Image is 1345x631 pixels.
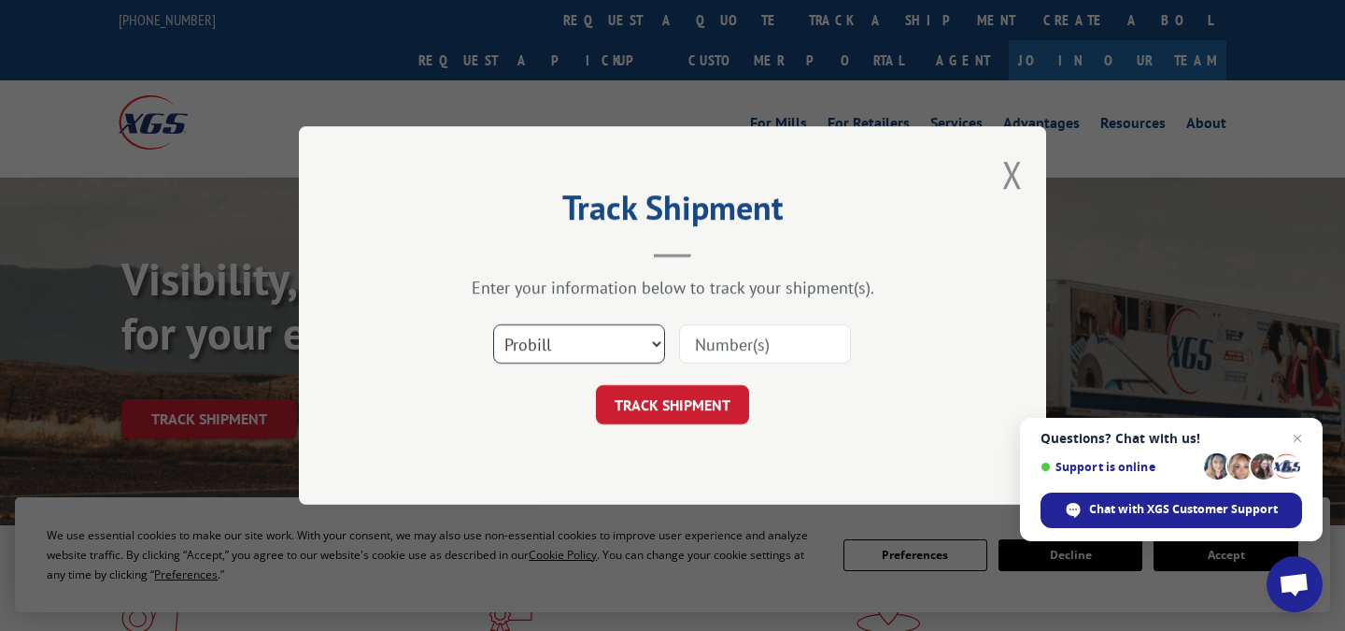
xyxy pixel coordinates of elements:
span: Close chat [1286,427,1309,450]
input: Number(s) [679,324,851,364]
span: Support is online [1041,460,1197,474]
button: Close modal [1002,150,1023,199]
button: TRACK SHIPMENT [596,385,749,424]
span: Questions? Chat with us! [1041,431,1302,446]
div: Enter your information below to track your shipment(s). [392,277,953,298]
span: Chat with XGS Customer Support [1089,501,1278,518]
div: Chat with XGS Customer Support [1041,493,1302,528]
div: Open chat [1267,556,1323,612]
h2: Track Shipment [392,194,953,230]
